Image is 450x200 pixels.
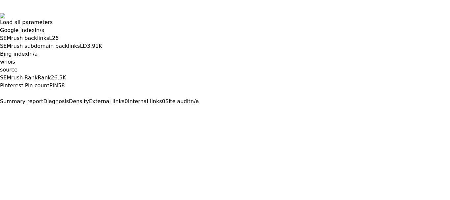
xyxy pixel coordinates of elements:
span: 0 [162,98,165,104]
span: L [49,35,52,41]
a: n/a [36,27,44,33]
span: 0 [125,98,128,104]
a: 26.5K [51,74,66,81]
a: Site auditn/a [165,98,199,104]
span: Density [69,98,89,104]
span: PIN [49,82,58,89]
a: 26 [52,35,59,41]
a: 3.91K [87,43,102,49]
span: n/a [190,98,199,104]
a: 58 [58,82,65,89]
span: Diagnosis [43,98,69,104]
span: Rank [38,74,51,81]
span: External links [89,98,125,104]
span: LD [80,43,87,49]
a: n/a [29,51,38,57]
span: Site audit [165,98,191,104]
span: I [35,27,36,33]
span: Internal links [128,98,162,104]
span: I [28,51,30,57]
